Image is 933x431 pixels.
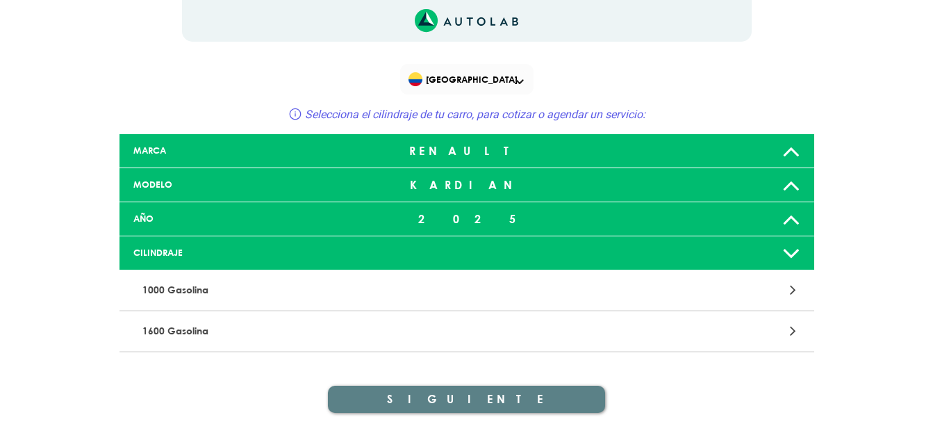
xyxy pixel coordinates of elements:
[119,134,814,168] a: MARCA RENAULT
[328,386,606,413] button: SIGUIENTE
[123,144,352,157] div: MARCA
[137,318,570,344] p: 1600 Gasolina
[408,70,527,89] span: [GEOGRAPHIC_DATA]
[119,236,814,270] a: CILINDRAJE
[123,178,352,191] div: MODELO
[123,246,352,259] div: CILINDRAJE
[305,108,645,121] span: Selecciona el cilindraje de tu carro, para cotizar o agendar un servicio:
[119,168,814,202] a: MODELO KARDIAN
[352,205,581,233] div: 2025
[119,202,814,236] a: AÑO 2025
[408,72,422,86] img: Flag of COLOMBIA
[415,13,518,26] a: Link al sitio de autolab
[352,171,581,199] div: KARDIAN
[137,277,570,303] p: 1000 Gasolina
[123,212,352,225] div: AÑO
[352,137,581,165] div: RENAULT
[400,64,534,95] div: Flag of COLOMBIA[GEOGRAPHIC_DATA]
